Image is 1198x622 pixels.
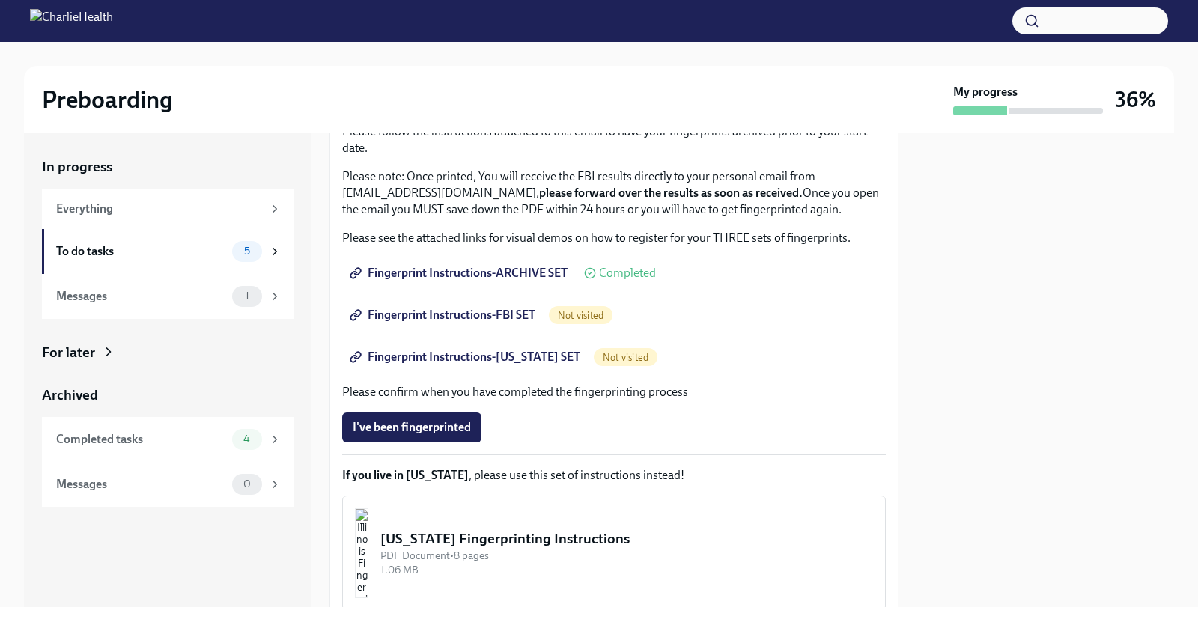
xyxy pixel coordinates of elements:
button: I've been fingerprinted [342,412,481,442]
p: Please follow the instructions attached to this email to have your fingerprints archived prior to... [342,124,886,156]
strong: please forward over the results as soon as received. [539,186,803,200]
p: , please use this set of instructions instead! [342,467,886,484]
a: For later [42,343,294,362]
div: Everything [56,201,262,217]
div: PDF Document • 8 pages [380,549,873,563]
img: Illinois Fingerprinting Instructions [355,508,368,598]
strong: My progress [953,84,1018,100]
span: 0 [234,478,260,490]
span: Completed [599,267,656,279]
div: 1.06 MB [380,563,873,577]
a: To do tasks5 [42,229,294,274]
span: Fingerprint Instructions-FBI SET [353,308,535,323]
p: Please see the attached links for visual demos on how to register for your THREE sets of fingerpr... [342,230,886,246]
a: Messages0 [42,462,294,507]
a: Messages1 [42,274,294,319]
span: 4 [234,433,259,445]
span: Not visited [549,310,612,321]
button: [US_STATE] Fingerprinting InstructionsPDF Document•8 pages1.06 MB [342,496,886,611]
p: Please confirm when you have completed the fingerprinting process [342,384,886,400]
a: Completed tasks4 [42,417,294,462]
h2: Preboarding [42,85,173,115]
a: Fingerprint Instructions-ARCHIVE SET [342,258,578,288]
a: In progress [42,157,294,177]
span: I've been fingerprinted [353,420,471,435]
a: Everything [42,189,294,229]
div: Messages [56,476,226,493]
span: 1 [236,290,258,302]
a: Fingerprint Instructions-[US_STATE] SET [342,342,591,372]
a: Archived [42,385,294,405]
div: To do tasks [56,243,226,260]
div: Messages [56,288,226,305]
span: Fingerprint Instructions-[US_STATE] SET [353,350,580,365]
p: Please note: Once printed, You will receive the FBI results directly to your personal email from ... [342,168,886,218]
div: Completed tasks [56,431,226,448]
div: [US_STATE] Fingerprinting Instructions [380,529,873,549]
strong: If you live in [US_STATE] [342,468,469,482]
span: Not visited [594,352,657,363]
img: CharlieHealth [30,9,113,33]
a: Fingerprint Instructions-FBI SET [342,300,546,330]
div: For later [42,343,95,362]
h3: 36% [1115,86,1156,113]
span: 5 [235,246,259,257]
span: Fingerprint Instructions-ARCHIVE SET [353,266,568,281]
